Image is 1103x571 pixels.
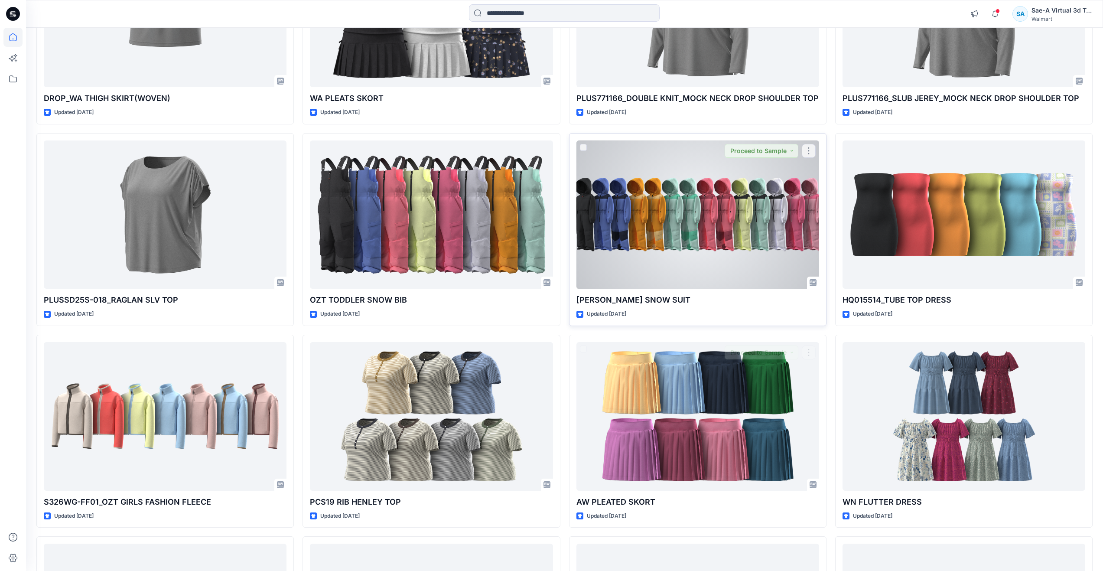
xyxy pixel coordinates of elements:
[310,294,553,306] p: OZT TODDLER SNOW BIB
[576,294,819,306] p: [PERSON_NAME] SNOW SUIT
[44,496,286,508] p: S326WG-FF01_OZT GIRLS FASHION FLEECE
[587,512,626,521] p: Updated [DATE]
[843,496,1085,508] p: WN FLUTTER DRESS
[843,92,1085,104] p: PLUS771166_SLUB JEREY_MOCK NECK DROP SHOULDER TOP
[576,92,819,104] p: PLUS771166_DOUBLE KNIT_MOCK NECK DROP SHOULDER TOP
[54,512,94,521] p: Updated [DATE]
[44,294,286,306] p: PLUSSD25S-018_RAGLAN SLV TOP
[853,310,892,319] p: Updated [DATE]
[44,140,286,289] a: PLUSSD25S-018_RAGLAN SLV TOP
[310,140,553,289] a: OZT TODDLER SNOW BIB
[310,92,553,104] p: WA PLEATS SKORT
[853,512,892,521] p: Updated [DATE]
[587,108,626,117] p: Updated [DATE]
[54,310,94,319] p: Updated [DATE]
[310,342,553,491] a: PCS19 RIB HENLEY TOP
[320,512,360,521] p: Updated [DATE]
[44,92,286,104] p: DROP_WA THIGH SKIRT(WOVEN)
[44,342,286,491] a: S326WG-FF01_OZT GIRLS FASHION FLEECE
[587,310,626,319] p: Updated [DATE]
[320,108,360,117] p: Updated [DATE]
[310,496,553,508] p: PCS19 RIB HENLEY TOP
[576,496,819,508] p: AW PLEATED SKORT
[1031,16,1092,22] div: Walmart
[843,294,1085,306] p: HQ015514_TUBE TOP DRESS
[54,108,94,117] p: Updated [DATE]
[1012,6,1028,22] div: SA
[1031,5,1092,16] div: Sae-A Virtual 3d Team
[843,342,1085,491] a: WN FLUTTER DRESS
[576,342,819,491] a: AW PLEATED SKORT
[576,140,819,289] a: OZT TODDLER SNOW SUIT
[843,140,1085,289] a: HQ015514_TUBE TOP DRESS
[320,310,360,319] p: Updated [DATE]
[853,108,892,117] p: Updated [DATE]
